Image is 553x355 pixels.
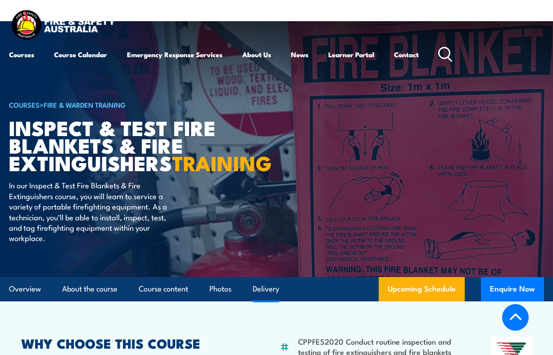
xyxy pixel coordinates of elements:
[242,44,271,65] a: About Us
[253,277,279,301] a: Delivery
[9,118,231,171] h1: Inspect & Test Fire Blankets & Fire Extinguishers
[291,44,308,65] a: News
[9,99,231,110] h6: >
[127,44,222,65] a: Emergency Response Services
[54,44,107,65] a: Course Calendar
[209,277,231,301] a: Photos
[379,277,465,301] a: Upcoming Schedule
[172,147,272,178] strong: TRAINING
[328,44,374,65] a: Learner Portal
[139,277,188,301] a: Course content
[9,44,34,65] a: Courses
[481,277,544,301] button: Enquire Now
[21,337,243,349] h2: WHY CHOOSE THIS COURSE
[394,44,419,65] a: Contact
[9,277,41,301] a: Overview
[44,100,126,109] a: Fire & Warden Training
[62,277,118,301] a: About the course
[9,100,40,109] a: COURSES
[9,180,173,243] p: In our Inspect & Test Fire Blankets & Fire Extinguishers course, you will learn to service a vari...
